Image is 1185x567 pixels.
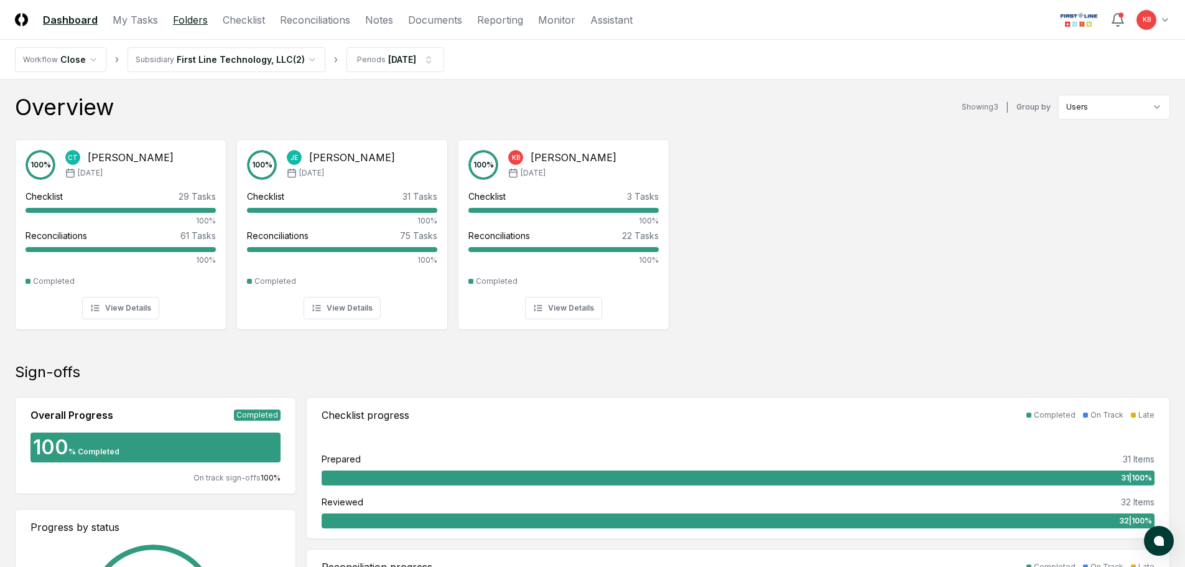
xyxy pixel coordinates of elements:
img: First Line Technology logo [1057,10,1100,30]
div: On Track [1090,410,1123,421]
div: Reconciliations [247,229,309,242]
span: [DATE] [78,167,103,179]
a: 100%JE[PERSON_NAME][DATE]Checklist31 Tasks100%Reconciliations75 Tasks100%CompletedView Details [236,129,448,330]
div: 61 Tasks [180,229,216,242]
img: Logo [15,13,28,26]
div: Subsidiary [136,54,174,65]
div: Prepared [322,452,361,466]
span: [DATE] [299,167,324,179]
a: Dashboard [43,12,98,27]
span: KB [1143,15,1151,24]
div: Reconciliations [468,229,530,242]
div: Checklist [468,190,506,203]
div: 3 Tasks [627,190,659,203]
a: Monitor [538,12,575,27]
span: KB [512,153,520,162]
span: On track sign-offs [193,473,261,482]
a: Reconciliations [280,12,350,27]
div: 100 [30,438,68,457]
a: Checklist progressCompletedOn TrackLatePrepared31 Items31|100%Reviewed32 Items32|100% [306,397,1170,539]
div: Completed [33,276,75,287]
div: 29 Tasks [179,190,216,203]
div: Progress by status [30,520,281,535]
div: Completed [1034,410,1076,421]
span: CT [68,153,78,162]
div: 100% [26,215,216,227]
a: Checklist [223,12,265,27]
span: 32 | 100 % [1119,515,1152,527]
button: KB [1135,9,1158,31]
button: View Details [304,297,381,319]
a: 100%KB[PERSON_NAME][DATE]Checklist3 Tasks100%Reconciliations22 Tasks100%CompletedView Details [458,129,669,330]
div: 100% [468,255,659,266]
div: 31 Tasks [402,190,437,203]
div: Completed [254,276,296,287]
div: 100% [247,215,437,227]
div: Late [1138,410,1155,421]
div: Checklist [26,190,63,203]
div: Sign-offs [15,362,1170,382]
a: Notes [365,12,393,27]
nav: breadcrumb [15,47,444,72]
div: 100% [468,215,659,227]
div: Workflow [23,54,58,65]
a: Folders [173,12,208,27]
div: Reviewed [322,495,363,508]
div: [PERSON_NAME] [309,150,395,165]
button: atlas-launcher [1144,526,1174,556]
div: Checklist progress [322,408,409,423]
div: Overall Progress [30,408,113,423]
div: Checklist [247,190,284,203]
label: Group by [1016,103,1051,111]
div: 75 Tasks [400,229,437,242]
span: JE [290,153,298,162]
span: [DATE] [521,167,546,179]
div: 31 Items [1123,452,1155,466]
div: Completed [234,410,281,421]
div: | [1006,101,1009,114]
div: Reconciliations [26,229,87,242]
div: 22 Tasks [622,229,659,242]
div: Overview [15,95,114,119]
div: Periods [357,54,386,65]
a: Reporting [477,12,523,27]
span: 31 | 100 % [1121,472,1152,484]
div: 32 Items [1121,495,1155,508]
div: [PERSON_NAME] [531,150,616,165]
div: 100% [26,255,216,266]
span: 100 % [261,473,281,482]
div: 100% [247,255,437,266]
button: View Details [525,297,602,319]
div: [PERSON_NAME] [88,150,174,165]
div: % Completed [68,446,119,457]
a: Documents [408,12,462,27]
div: Showing 3 [962,101,998,113]
a: 100%CT[PERSON_NAME][DATE]Checklist29 Tasks100%Reconciliations61 Tasks100%CompletedView Details [15,129,226,330]
button: View Details [82,297,159,319]
div: Completed [476,276,518,287]
a: Assistant [590,12,633,27]
button: Periods[DATE] [346,47,444,72]
a: My Tasks [113,12,158,27]
div: [DATE] [388,53,416,66]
